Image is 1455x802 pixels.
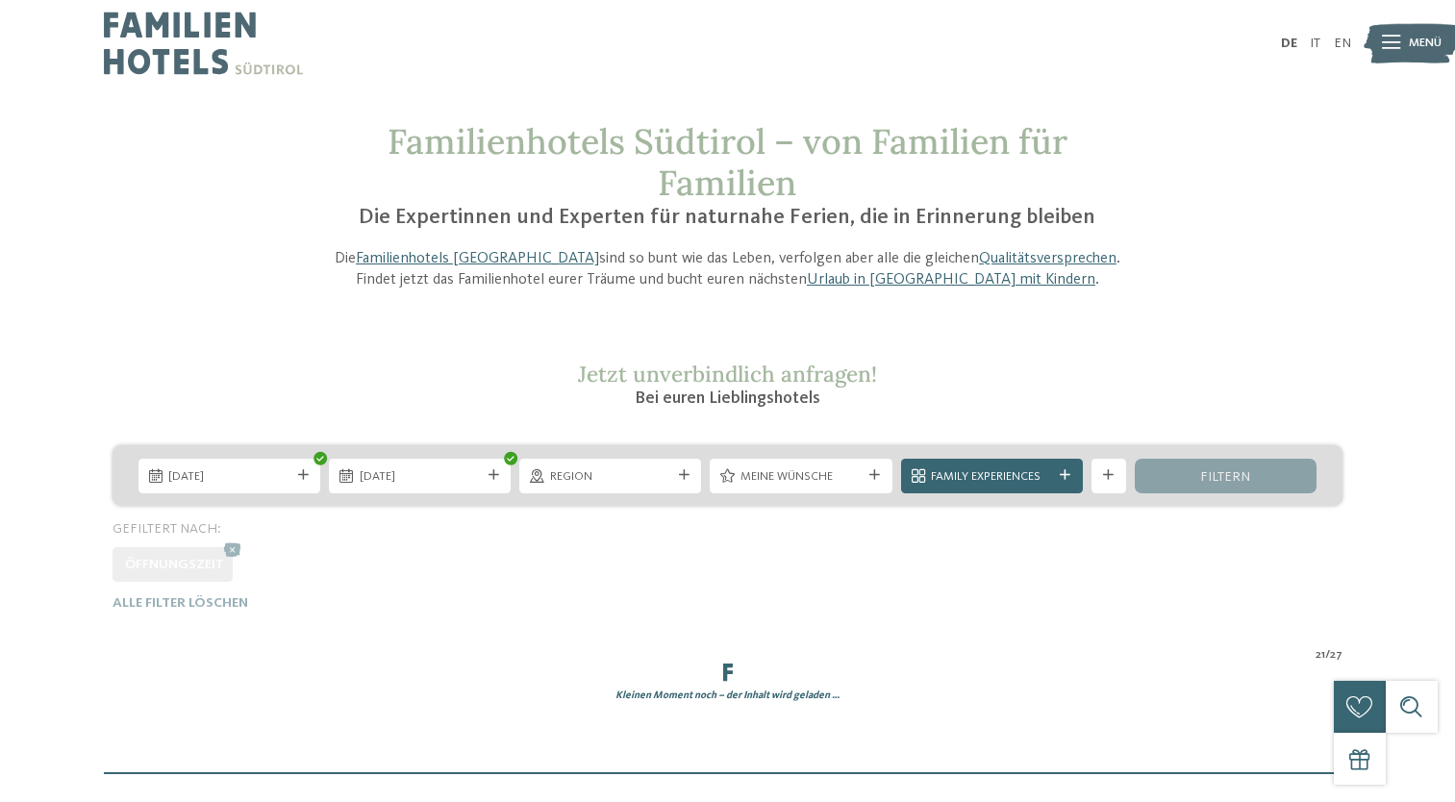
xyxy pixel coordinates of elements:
[578,360,877,388] span: Jetzt unverbindlich anfragen!
[979,251,1116,266] a: Qualitätsversprechen
[807,272,1095,288] a: Urlaub in [GEOGRAPHIC_DATA] mit Kindern
[356,251,599,266] a: Familienhotels [GEOGRAPHIC_DATA]
[1409,35,1442,52] span: Menü
[1310,37,1320,50] a: IT
[359,207,1095,228] span: Die Expertinnen und Experten für naturnahe Ferien, die in Erinnerung bleiben
[1316,646,1325,664] span: 21
[316,248,1140,291] p: Die sind so bunt wie das Leben, verfolgen aber alle die gleichen . Findet jetzt das Familienhotel...
[635,389,820,407] span: Bei euren Lieblingshotels
[99,689,1355,703] div: Kleinen Moment noch – der Inhalt wird geladen …
[168,468,289,486] span: [DATE]
[550,468,671,486] span: Region
[1330,646,1342,664] span: 27
[388,119,1067,205] span: Familienhotels Südtirol – von Familien für Familien
[1325,646,1330,664] span: /
[360,468,481,486] span: [DATE]
[931,468,1052,486] span: Family Experiences
[1281,37,1297,50] a: DE
[740,468,862,486] span: Meine Wünsche
[1334,37,1351,50] a: EN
